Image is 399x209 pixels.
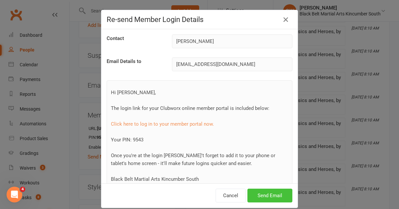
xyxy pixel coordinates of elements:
a: Click here to log in to your member portal now. [111,121,214,127]
span: The login link for your Clubworx online member portal is included below: [111,105,269,111]
button: Cancel [216,189,246,202]
button: Send Email [247,189,292,202]
span: Your PIN: 9543 [111,137,143,143]
label: Email Details to [107,57,141,65]
label: Contact [107,34,124,42]
span: Hi [PERSON_NAME], [111,90,156,95]
h4: Re-send Member Login Details [107,15,292,24]
span: Black Belt Martial Arts Kincumber South [111,176,199,182]
iframe: Intercom live chat [7,187,22,202]
span: Once you're at the login [PERSON_NAME]'t forget to add it to your phone or tablet's home screen -... [111,153,275,166]
button: Close [281,14,291,25]
span: 4 [20,187,25,192]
